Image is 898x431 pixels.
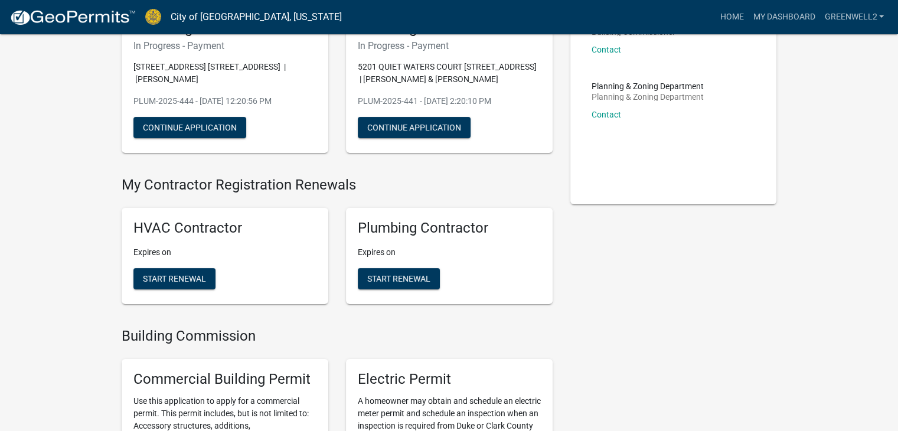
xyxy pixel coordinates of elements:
h6: In Progress - Payment [133,40,316,51]
button: Continue Application [133,117,246,138]
wm-registration-list-section: My Contractor Registration Renewals [122,177,553,314]
h4: Building Commission [122,328,553,345]
p: Planning & Zoning Department [592,82,704,90]
button: Start Renewal [358,268,440,289]
h6: In Progress - Payment [358,40,541,51]
a: Greenwell2 [819,6,889,28]
p: [STREET_ADDRESS] [STREET_ADDRESS] | [PERSON_NAME] [133,61,316,86]
span: Start Renewal [367,274,430,283]
p: Planning & Zoning Department [592,93,704,101]
h5: Commercial Building Permit [133,371,316,388]
h5: Electric Permit [358,371,541,388]
p: PLUM-2025-441 - [DATE] 2:20:10 PM [358,95,541,107]
p: PLUM-2025-444 - [DATE] 12:20:56 PM [133,95,316,107]
p: Expires on [358,246,541,259]
button: Start Renewal [133,268,215,289]
h5: HVAC Contractor [133,220,316,237]
span: Start Renewal [143,274,206,283]
a: City of [GEOGRAPHIC_DATA], [US_STATE] [171,7,342,27]
h4: My Contractor Registration Renewals [122,177,553,194]
h5: Plumbing Contractor [358,220,541,237]
button: Continue Application [358,117,471,138]
a: Contact [592,45,621,54]
p: Expires on [133,246,316,259]
img: City of Jeffersonville, Indiana [145,9,161,25]
a: My Dashboard [748,6,819,28]
p: 5201 QUIET WATERS COURT [STREET_ADDRESS] | [PERSON_NAME] & [PERSON_NAME] [358,61,541,86]
a: Contact [592,110,621,119]
a: Home [715,6,748,28]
